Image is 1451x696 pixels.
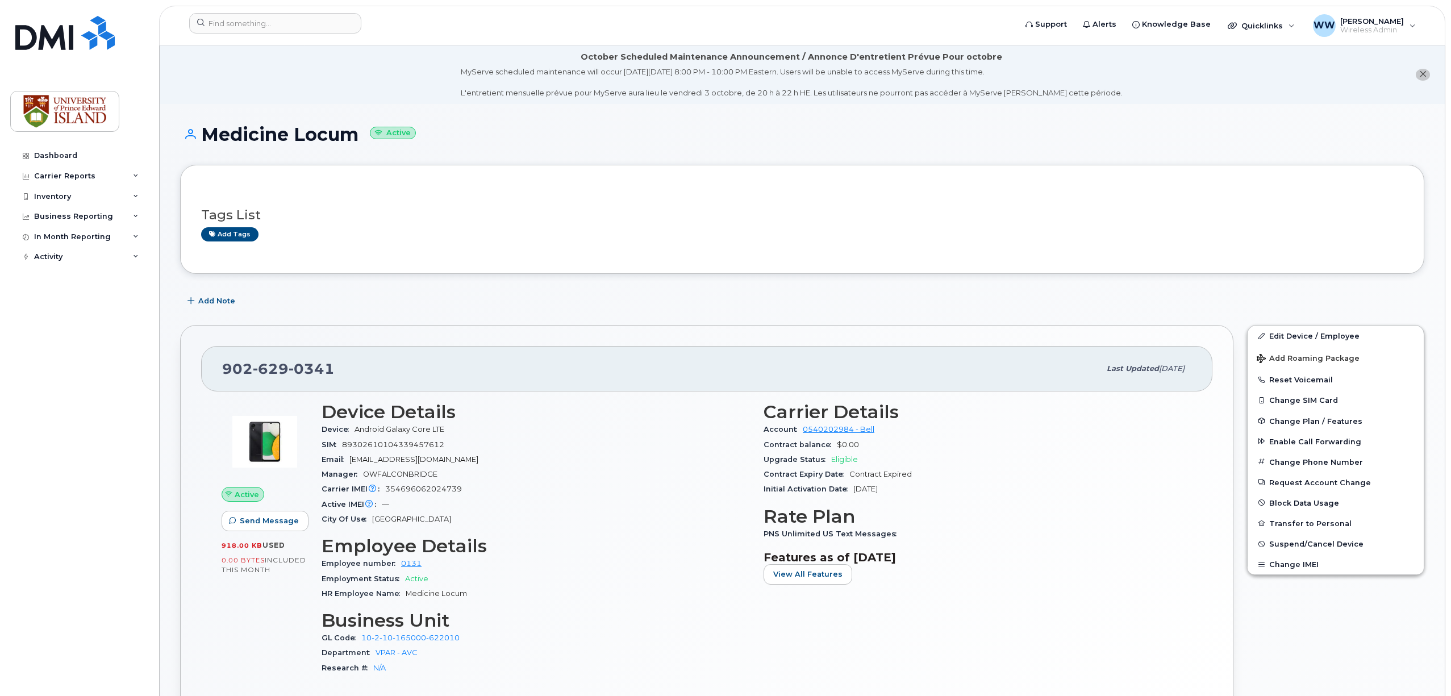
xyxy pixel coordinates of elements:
span: SIM [322,440,342,449]
h3: Business Unit [322,610,750,631]
button: Add Note [180,291,245,311]
span: [DATE] [853,485,878,493]
button: Transfer to Personal [1248,513,1424,534]
span: Eligible [831,455,858,464]
span: Add Roaming Package [1257,354,1360,365]
button: View All Features [764,564,852,585]
span: [EMAIL_ADDRESS][DOMAIN_NAME] [349,455,478,464]
span: Device [322,425,355,434]
button: Block Data Usage [1248,493,1424,513]
span: Contract Expiry Date [764,470,849,478]
button: Change Plan / Features [1248,411,1424,431]
span: OWFALCONBRIDGE [363,470,437,478]
span: Add Note [198,295,235,306]
a: Edit Device / Employee [1248,326,1424,346]
button: Suspend/Cancel Device [1248,534,1424,554]
span: Active [235,489,259,500]
h3: Features as of [DATE] [764,551,1192,564]
button: Add Roaming Package [1248,346,1424,369]
a: 0540202984 - Bell [803,425,874,434]
span: 902 [222,360,335,377]
span: Research # [322,664,373,672]
span: Android Galaxy Core LTE [355,425,444,434]
span: Email [322,455,349,464]
h1: Medicine Locum [180,124,1424,144]
span: City Of Use [322,515,372,523]
button: Change IMEI [1248,554,1424,574]
a: N/A [373,664,386,672]
img: image20231002-3703462-16jj64b.jpeg [231,407,299,476]
button: Enable Call Forwarding [1248,431,1424,452]
span: GL Code [322,634,361,642]
span: Contract Expired [849,470,912,478]
span: View All Features [773,569,843,580]
h3: Tags List [201,208,1403,222]
span: used [262,541,285,549]
span: Suspend/Cancel Device [1269,540,1364,548]
span: Department [322,648,376,657]
button: Change Phone Number [1248,452,1424,472]
span: Carrier IMEI [322,485,385,493]
div: MyServe scheduled maintenance will occur [DATE][DATE] 8:00 PM - 10:00 PM Eastern. Users will be u... [461,66,1123,98]
span: Account [764,425,803,434]
small: Active [370,127,416,140]
span: Initial Activation Date [764,485,853,493]
span: PNS Unlimited US Text Messages [764,530,902,538]
button: Send Message [222,511,308,531]
span: 89302610104339457612 [342,440,444,449]
span: 918.00 KB [222,541,262,549]
span: — [382,500,389,509]
span: HR Employee Name [322,589,406,598]
span: Active [405,574,428,583]
span: Contract balance [764,440,837,449]
span: Active IMEI [322,500,382,509]
button: Request Account Change [1248,472,1424,493]
span: [GEOGRAPHIC_DATA] [372,515,451,523]
span: [DATE] [1159,364,1185,373]
span: Send Message [240,515,299,526]
span: 0341 [289,360,335,377]
span: 354696062024739 [385,485,462,493]
span: $0.00 [837,440,859,449]
span: Change Plan / Features [1269,416,1362,425]
a: VPAR - AVC [376,648,418,657]
a: Add tags [201,227,258,241]
span: Upgrade Status [764,455,831,464]
span: Medicine Locum [406,589,467,598]
h3: Employee Details [322,536,750,556]
button: Change SIM Card [1248,390,1424,410]
span: Last updated [1107,364,1159,373]
h3: Rate Plan [764,506,1192,527]
button: Reset Voicemail [1248,369,1424,390]
span: 629 [253,360,289,377]
button: close notification [1416,69,1430,81]
span: Employee number [322,559,401,568]
a: 0131 [401,559,422,568]
span: Enable Call Forwarding [1269,437,1361,445]
span: Manager [322,470,363,478]
span: 0.00 Bytes [222,556,265,564]
h3: Carrier Details [764,402,1192,422]
h3: Device Details [322,402,750,422]
span: Employment Status [322,574,405,583]
div: October Scheduled Maintenance Announcement / Annonce D'entretient Prévue Pour octobre [581,51,1002,63]
a: 10-2-10-165000-622010 [361,634,460,642]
